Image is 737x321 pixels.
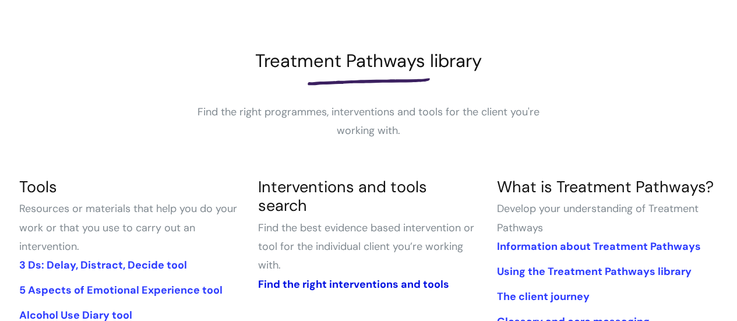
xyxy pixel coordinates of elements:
span: Resources or materials that help you do your work or that you use to carry out an intervention. [19,202,237,253]
a: What is Treatment Pathways? [496,177,713,197]
h1: Treatment Pathways library [19,50,718,72]
a: 3 Ds: Delay, Distract, Decide tool [19,258,187,272]
a: The client journey [496,290,589,304]
a: 5 Aspects of Emotional Experience tool [19,283,223,297]
a: Interventions and tools search [258,177,426,216]
a: Using the Treatment Pathways library [496,264,691,278]
span: Find the best evidence based intervention or tool for the individual client you’re working with. [258,221,474,273]
a: Tools [19,177,57,197]
a: Find the right interventions and tools [258,277,449,291]
p: Find the right programmes, interventions and tools for the client you're working with. [194,103,544,140]
span: Develop your understanding of Treatment Pathways [496,202,698,234]
a: Information about Treatment Pathways [496,239,700,253]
